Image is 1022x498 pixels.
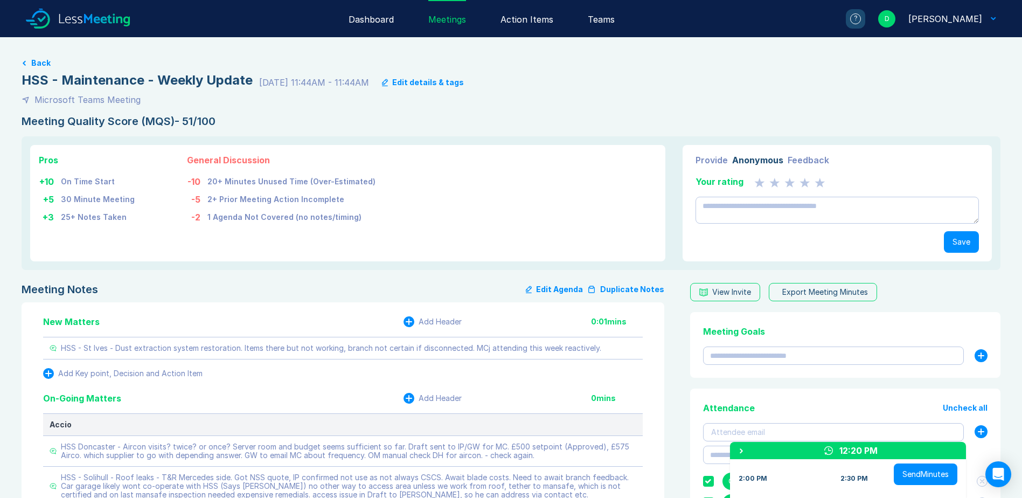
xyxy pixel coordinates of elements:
button: Edit details & tags [382,78,464,87]
td: + 3 [39,206,60,224]
td: 30 Minute Meeting [60,189,135,206]
td: -5 [187,189,207,206]
div: New Matters [43,315,100,328]
div: Provide [696,154,728,167]
button: Add Key point, Decision and Action Item [43,368,203,379]
div: ? [850,13,861,24]
td: -2 [187,206,207,224]
td: 1 Agenda Not Covered (no notes/timing) [207,206,376,224]
button: SendMinutes [894,464,957,485]
button: Export Meeting Minutes [769,283,877,301]
div: 2:30 PM [840,474,868,483]
button: Uncheck all [943,404,988,412]
a: Back [22,59,1000,67]
div: Add Header [419,317,462,326]
div: 2:00 PM [739,474,767,483]
div: General Discussion [187,154,376,167]
div: David Hayter [908,12,982,25]
a: ? [833,9,865,29]
div: On-Going Matters [43,392,121,405]
div: Pros [39,154,135,167]
td: + 5 [39,189,60,206]
td: 20+ Minutes Unused Time (Over-Estimated) [207,171,376,189]
td: + 10 [39,171,60,189]
div: 12:20 PM [839,444,878,457]
div: HSS - Maintenance - Weekly Update [22,72,253,89]
button: Save [944,231,979,253]
button: Add Header [404,316,462,327]
button: Edit Agenda [526,283,583,296]
div: 0 Stars [754,175,825,188]
div: View Invite [712,288,751,296]
div: G [722,473,740,490]
div: Add Key point, Decision and Action Item [58,369,203,378]
td: 2+ Prior Meeting Action Incomplete [207,189,376,206]
button: Duplicate Notes [587,283,664,296]
div: Feedback [788,154,829,167]
div: 0 mins [591,394,643,403]
div: Add Header [419,394,462,403]
div: Meeting Notes [22,283,98,296]
td: -10 [187,171,207,189]
button: View Invite [690,283,760,301]
td: 25+ Notes Taken [60,206,135,224]
div: HSS Doncaster - Aircon visits? twice? or once? Server room and budget seems sufficient so far. Dr... [61,442,636,460]
button: Back [31,59,51,67]
div: D [878,10,895,27]
div: Your rating [696,175,743,188]
div: Meeting Goals [703,325,988,338]
div: [DATE] 11:44AM - 11:44AM [259,76,369,89]
div: Anonymous [732,154,783,167]
div: HSS - St Ives - Dust extraction system restoration. Items there but not working, branch not certa... [61,344,601,352]
div: 0:01 mins [591,317,643,326]
div: Open Intercom Messenger [985,461,1011,487]
div: Microsoft Teams Meeting [34,93,141,106]
td: On Time Start [60,171,135,189]
div: Export Meeting Minutes [782,288,868,296]
button: Add Header [404,393,462,404]
div: Attendance [703,402,755,414]
div: Meeting Quality Score (MQS) - 51/100 [22,115,1000,128]
div: Edit details & tags [392,78,464,87]
div: Accio [50,420,636,429]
